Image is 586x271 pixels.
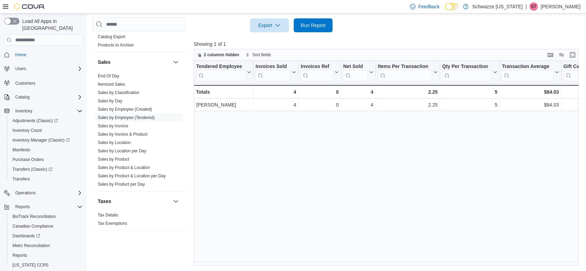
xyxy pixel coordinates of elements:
a: Dashboards [10,232,43,240]
div: 2.25 [378,101,438,109]
div: Items Per Transaction [378,63,432,81]
span: Transfers [12,176,30,182]
button: 2 columns hidden [194,51,242,59]
span: Canadian Compliance [10,222,83,230]
div: Sales [92,72,186,191]
button: Keyboard shortcuts [546,51,554,59]
span: Catalog [12,93,83,101]
span: Sales by Employee (Created) [98,107,152,112]
span: Run Report [301,22,326,29]
div: 0 [301,88,338,96]
button: Invoices Sold [256,63,296,81]
span: ST [531,2,536,11]
span: Inventory [15,108,32,114]
span: Inventory Manager (Classic) [10,136,83,144]
span: 2 columns hidden [204,52,239,58]
a: Dashboards [7,231,85,241]
span: Purchase Orders [10,155,83,164]
h3: Taxes [98,198,111,205]
div: Net Sold [343,63,368,70]
span: Customers [15,81,35,86]
a: Adjustments (Classic) [7,116,85,126]
button: Export [250,18,289,32]
span: Inventory Count [12,128,42,133]
span: Adjustments (Classic) [10,117,83,125]
span: Sales by Product per Day [98,181,145,187]
div: 4 [256,88,296,96]
a: Inventory Manager (Classic) [10,136,72,144]
div: Items Per Transaction [378,63,432,70]
span: Inventory Manager (Classic) [12,137,70,143]
button: Transfers [7,174,85,184]
div: 0 [301,101,338,109]
div: 4 [256,101,296,109]
a: Sales by Employee (Created) [98,107,152,112]
span: Transfers (Classic) [10,165,83,173]
div: $84.03 [502,101,559,109]
input: Dark Mode [445,3,459,10]
a: Inventory Manager (Classic) [7,135,85,145]
span: Users [15,66,26,71]
a: Sales by Product per Day [98,182,145,187]
a: Reports [10,251,30,260]
span: End Of Day [98,73,119,79]
p: | [525,2,527,11]
span: Washington CCRS [10,261,83,269]
button: Operations [12,189,38,197]
span: Users [12,65,83,73]
a: Manifests [10,146,33,154]
a: Sales by Product & Location per Day [98,173,166,178]
span: Feedback [418,3,439,10]
div: Qty Per Transaction [442,63,492,81]
button: Users [12,65,29,73]
span: Manifests [10,146,83,154]
span: Sort fields [252,52,271,58]
a: Sales by Invoice [98,124,128,128]
div: Sarah Tipton [529,2,538,11]
p: [PERSON_NAME] [541,2,580,11]
span: Manifests [12,147,30,153]
div: $84.03 [502,88,559,96]
button: Sort fields [243,51,274,59]
a: Transfers (Classic) [7,164,85,174]
span: Transfers [10,175,83,183]
h3: Sales [98,59,111,66]
p: Showing 1 of 1 [194,41,583,48]
span: Sales by Location per Day [98,148,146,154]
a: End Of Day [98,74,119,78]
a: Metrc Reconciliation [10,242,53,250]
div: Tendered Employee [196,63,245,81]
button: Reports [7,251,85,260]
span: Home [12,50,83,59]
a: Sales by Product [98,157,129,162]
button: Net Sold [343,63,373,81]
button: Reports [1,202,85,212]
a: Sales by Employee (Tendered) [98,115,155,120]
a: Tax Exemptions [98,221,127,226]
div: Totals [196,88,251,96]
button: Sales [98,59,170,66]
span: [US_STATE] CCRS [12,262,49,268]
a: Products to Archive [98,43,133,48]
a: Sales by Invoice & Product [98,132,147,137]
span: Itemized Sales [98,82,125,87]
div: Tendered Employee [196,63,245,70]
div: Qty Per Transaction [442,63,492,70]
span: Load All Apps in [GEOGRAPHIC_DATA] [19,18,83,32]
div: Transaction Average [502,63,553,70]
span: Metrc Reconciliation [10,242,83,250]
div: 2.25 [378,88,438,96]
button: Invoices Ref [301,63,338,81]
a: Tax Details [98,213,118,218]
a: Inventory Count [10,126,45,135]
span: Sales by Day [98,98,122,104]
button: Users [1,64,85,74]
span: Tax Details [98,212,118,218]
span: Dashboards [10,232,83,240]
span: Home [15,52,26,58]
img: Cova [14,3,45,10]
button: Taxes [172,197,180,205]
a: Purchase Orders [10,155,47,164]
button: Inventory [12,107,35,115]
